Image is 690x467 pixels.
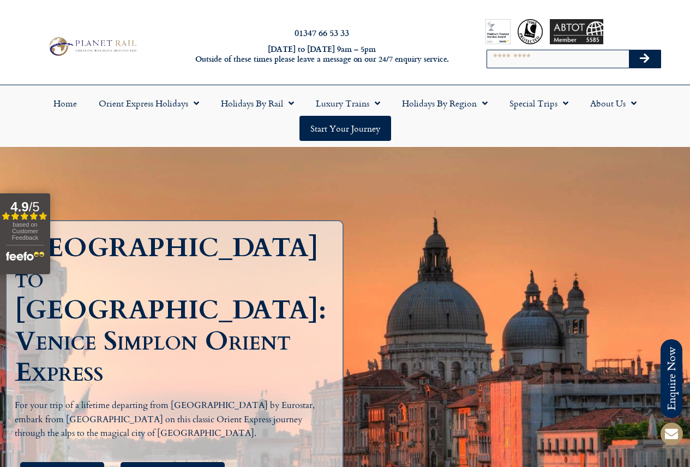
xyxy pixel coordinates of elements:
[187,44,457,64] h6: [DATE] to [DATE] 9am – 5pm Outside of these times please leave a message on our 24/7 enquiry serv...
[45,35,139,58] img: Planet Rail Train Holidays Logo
[391,91,499,116] a: Holidays by Region
[43,91,88,116] a: Home
[15,399,326,441] p: For your trip of a lifetime departing from [GEOGRAPHIC_DATA] by Eurostar, embark from [GEOGRAPHIC...
[579,91,647,116] a: About Us
[88,91,210,116] a: Orient Express Holidays
[210,91,305,116] a: Holidays by Rail
[295,26,349,39] a: 01347 66 53 33
[499,91,579,116] a: Special Trips
[305,91,391,116] a: Luxury Trains
[629,50,661,68] button: Search
[5,91,685,141] nav: Menu
[15,232,326,388] h1: [GEOGRAPHIC_DATA] to [GEOGRAPHIC_DATA]: Venice Simplon Orient Express
[299,116,391,141] a: Start your Journey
